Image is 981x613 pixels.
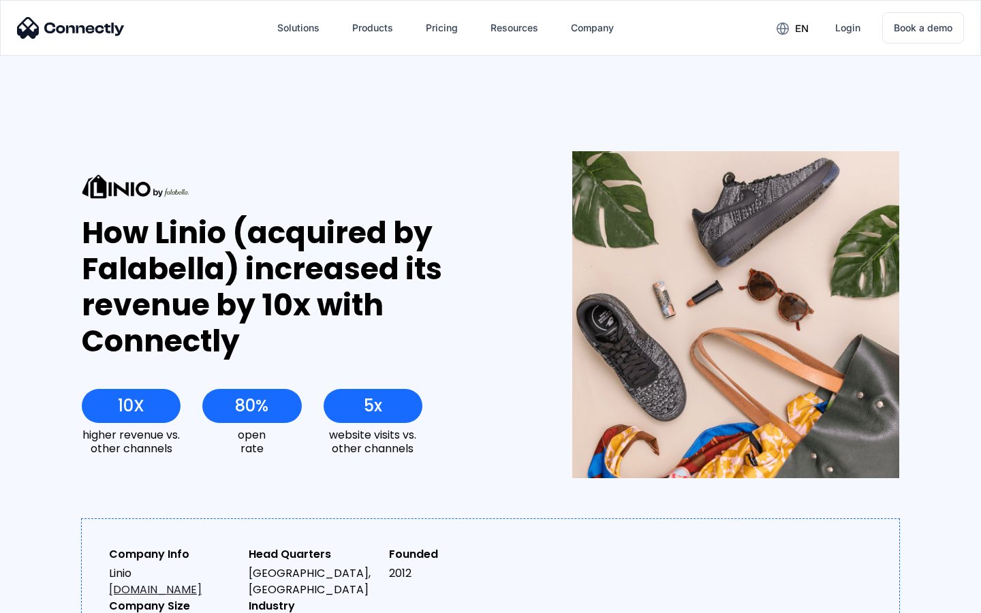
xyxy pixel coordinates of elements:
aside: Language selected: English [14,589,82,608]
div: 2012 [389,565,518,582]
div: higher revenue vs. other channels [82,428,181,454]
div: [GEOGRAPHIC_DATA], [GEOGRAPHIC_DATA] [249,565,377,598]
a: Book a demo [882,12,964,44]
div: Company [571,18,614,37]
div: 80% [235,396,268,415]
div: 10X [118,396,144,415]
div: Pricing [426,18,458,37]
div: Head Quarters [249,546,377,563]
div: open rate [202,428,301,454]
div: Linio [109,565,238,598]
a: [DOMAIN_NAME] [109,582,202,597]
a: Login [824,12,871,44]
div: Solutions [277,18,320,37]
div: 5x [364,396,382,415]
div: Login [835,18,860,37]
ul: Language list [27,589,82,608]
div: Resources [490,18,538,37]
div: Founded [389,546,518,563]
a: Pricing [415,12,469,44]
div: website visits vs. other channels [324,428,422,454]
div: Company Info [109,546,238,563]
div: Products [352,18,393,37]
div: How Linio (acquired by Falabella) increased its revenue by 10x with Connectly [82,215,523,359]
div: en [795,19,809,38]
img: Connectly Logo [17,17,125,39]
